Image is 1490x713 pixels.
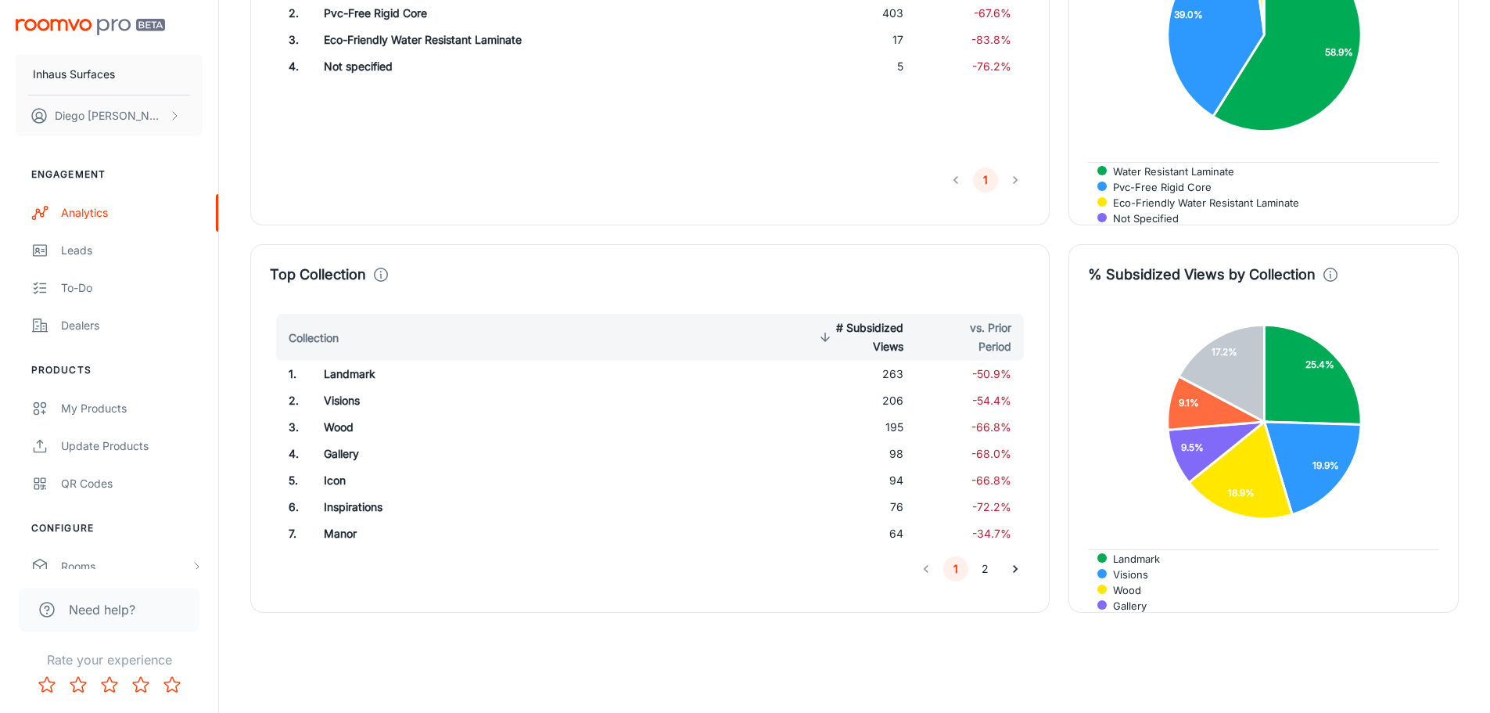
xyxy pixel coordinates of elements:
span: -83.8% [971,33,1011,46]
span: -72.2% [972,500,1011,513]
button: Diego [PERSON_NAME] [16,95,203,136]
span: -68.0% [971,447,1011,460]
td: 7 . [270,520,311,547]
button: Rate 2 star [63,669,94,700]
img: Roomvo PRO Beta [16,19,165,35]
span: Landmark [1101,552,1160,566]
div: My Products [61,400,203,417]
div: To-do [61,279,203,297]
p: Diego [PERSON_NAME] [55,107,165,124]
span: -66.8% [971,474,1011,487]
span: Not specified [1101,211,1179,225]
button: Go to next page [1003,556,1028,582]
span: -76.2% [972,59,1011,73]
span: Collection [289,329,359,347]
span: Water Resistant Laminate [1101,164,1234,178]
button: Rate 4 star [125,669,156,700]
p: Rate your experience [13,650,206,669]
td: Icon [311,467,652,494]
span: -67.6% [974,6,1011,20]
button: Rate 1 star [31,669,63,700]
td: 3 . [270,27,311,53]
td: 64 [802,520,917,547]
td: 6 . [270,494,311,520]
span: -66.8% [971,420,1011,434]
h4: Top Collection [270,264,366,286]
td: 1 . [270,361,311,387]
span: vs. Prior Period [928,319,1011,356]
div: Analytics [61,204,203,221]
td: 17 [802,27,917,53]
div: Update Products [61,438,203,455]
button: Inhaus Surfaces [16,54,203,95]
button: Go to page 2 [973,556,998,582]
span: Gallery [1101,599,1147,613]
td: Manor [311,520,652,547]
td: 94 [802,467,917,494]
span: Wood [1101,583,1141,597]
td: Eco-Friendly Water Resistant Laminate [311,27,652,53]
h4: % Subsidized Views by Collection [1088,264,1316,286]
span: Eco-Friendly Water Resistant Laminate [1101,196,1299,210]
td: 4 . [270,441,311,467]
td: Inspirations [311,494,652,520]
td: Visions [311,387,652,414]
p: Inhaus Surfaces [33,66,115,83]
div: Leads [61,242,203,259]
td: 3 . [270,414,311,441]
td: 2 . [270,387,311,414]
span: Visions [1101,567,1148,582]
span: -34.7% [972,527,1011,540]
span: Need help? [69,600,135,619]
div: QR Codes [61,475,203,492]
div: Rooms [61,558,190,575]
td: Gallery [311,441,652,467]
td: 76 [802,494,917,520]
td: 5 [802,53,917,80]
button: Rate 3 star [94,669,125,700]
button: page 1 [973,167,998,193]
span: # Subsidized Views [815,319,904,356]
span: Pvc-Free Rigid Core [1101,180,1212,194]
span: -54.4% [972,394,1011,407]
td: Landmark [311,361,652,387]
td: Not specified [311,53,652,80]
nav: pagination navigation [941,167,1030,193]
td: 5 . [270,467,311,494]
span: -50.9% [972,367,1011,380]
td: 195 [802,414,917,441]
button: page 1 [943,556,968,582]
td: 263 [802,361,917,387]
button: Rate 5 star [156,669,188,700]
td: 4 . [270,53,311,80]
td: 98 [802,441,917,467]
td: 206 [802,387,917,414]
nav: pagination navigation [911,556,1030,582]
div: Dealers [61,317,203,334]
td: Wood [311,414,652,441]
